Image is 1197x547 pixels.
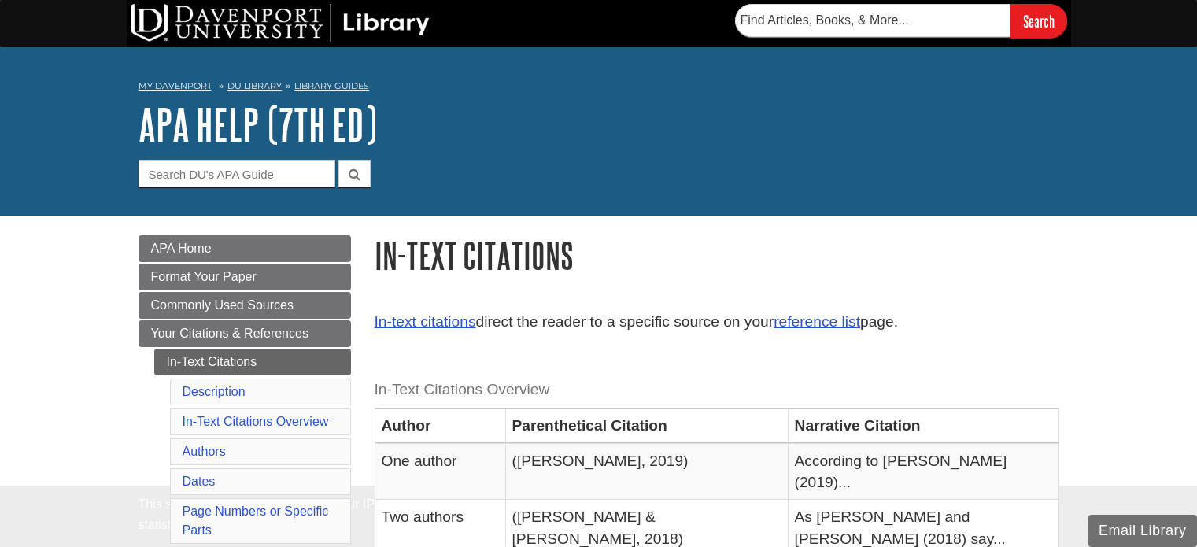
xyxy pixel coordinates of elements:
[139,292,351,319] a: Commonly Used Sources
[375,235,1059,275] h1: In-Text Citations
[788,408,1058,443] th: Narrative Citation
[1088,515,1197,547] button: Email Library
[227,80,282,91] a: DU Library
[154,349,351,375] a: In-Text Citations
[139,320,351,347] a: Your Citations & References
[183,445,226,458] a: Authors
[139,235,351,262] a: APA Home
[505,408,788,443] th: Parenthetical Citation
[139,100,377,149] a: APA Help (7th Ed)
[151,298,294,312] span: Commonly Used Sources
[375,408,505,443] th: Author
[505,443,788,500] td: ([PERSON_NAME], 2019)
[375,311,1059,334] p: direct the reader to a specific source on your page.
[139,264,351,290] a: Format Your Paper
[151,327,308,340] span: Your Citations & References
[774,313,860,330] a: reference list
[788,443,1058,500] td: According to [PERSON_NAME] (2019)...
[139,79,212,93] a: My Davenport
[183,385,246,398] a: Description
[131,4,430,42] img: DU Library
[183,415,329,428] a: In-Text Citations Overview
[375,443,505,500] td: One author
[735,4,1067,38] form: Searches DU Library's articles, books, and more
[375,313,476,330] a: In-text citations
[151,270,257,283] span: Format Your Paper
[183,475,216,488] a: Dates
[735,4,1010,37] input: Find Articles, Books, & More...
[375,372,1059,408] caption: In-Text Citations Overview
[294,80,369,91] a: Library Guides
[183,504,329,537] a: Page Numbers or Specific Parts
[139,160,335,187] input: Search DU's APA Guide
[139,76,1059,101] nav: breadcrumb
[1010,4,1067,38] input: Search
[151,242,212,255] span: APA Home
